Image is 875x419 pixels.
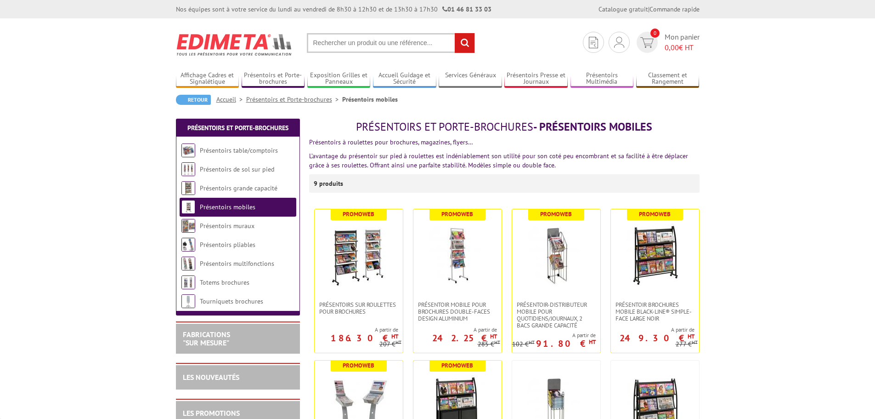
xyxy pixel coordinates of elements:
span: 0,00 [665,43,679,52]
a: FABRICATIONS"Sur Mesure" [183,330,230,347]
p: 277 € [676,341,698,348]
img: Présentoirs de sol sur pied [181,162,195,176]
sup: HT [494,339,500,345]
img: Présentoirs table/comptoirs [181,143,195,157]
a: LES NOUVEAUTÉS [183,373,239,382]
img: devis rapide [614,37,624,48]
a: Catalogue gratuit [598,5,648,13]
span: € HT [665,42,700,53]
img: Totems brochures [181,276,195,289]
img: Présentoirs grande capacité [181,181,195,195]
a: Exposition Grilles et Panneaux [307,71,371,86]
a: Présentoirs table/comptoirs [200,146,278,155]
sup: HT [395,339,401,345]
img: devis rapide [640,37,654,48]
span: A partir de [512,332,596,339]
span: A partir de [611,326,694,333]
a: Présentoirs Presse et Journaux [504,71,568,86]
b: Promoweb [639,210,671,218]
a: Accueil [216,95,246,103]
a: Services Généraux [439,71,502,86]
a: Présentoirs et Porte-brochures [246,95,342,103]
a: Totems brochures [200,278,249,287]
b: Promoweb [441,362,473,369]
span: A partir de [413,326,497,333]
a: Présentoirs et Porte-brochures [187,124,288,132]
a: Présentoirs sur roulettes pour brochures [315,301,403,315]
p: Présentoirs à roulettes pour brochures, magazines, flyers… [309,138,700,147]
p: 102 € [512,341,535,348]
img: Présentoirs muraux [181,219,195,233]
p: L’avantage du présentoir sur pied à roulettes est indéniablement son utilité pour son coté peu en... [309,151,700,170]
sup: HT [490,333,497,340]
sup: HT [529,339,535,345]
span: A partir de [315,326,398,333]
p: 91.80 € [536,341,596,346]
li: Présentoirs mobiles [342,95,398,104]
a: Présentoirs mobiles [200,203,255,211]
p: 9 produits [314,174,348,193]
span: Présentoirs et Porte-brochures [356,120,533,134]
span: Présentoir Brochures mobile Black-Line® simple-face large noir [615,301,694,322]
img: Présentoir Brochures mobile Black-Line® simple-face large noir [623,223,687,287]
a: Commande rapide [649,5,700,13]
p: 249.30 € [620,335,694,341]
img: Edimeta [176,28,293,62]
a: Affichage Cadres et Signalétique [176,71,239,86]
input: Rechercher un produit ou une référence... [307,33,475,53]
a: Tourniquets brochures [200,297,263,305]
span: Présentoirs sur roulettes pour brochures [319,301,398,315]
img: Présentoir mobile pour brochures double-faces Design aluminium [425,223,490,287]
img: Présentoir-distributeur mobile pour quotidiens/journaux, 2 bacs grande capacité [524,223,588,287]
a: Présentoir mobile pour brochures double-faces Design aluminium [413,301,502,322]
span: Mon panier [665,32,700,53]
img: Tourniquets brochures [181,294,195,308]
b: Promoweb [540,210,572,218]
span: 0 [650,29,660,38]
a: LES PROMOTIONS [183,408,240,418]
span: Présentoir-distributeur mobile pour quotidiens/journaux, 2 bacs grande capacité [517,301,596,329]
div: | [598,5,700,14]
h1: - Présentoirs mobiles [309,121,700,133]
sup: HT [692,339,698,345]
sup: HT [391,333,398,340]
img: Présentoirs sur roulettes pour brochures [327,223,391,287]
span: Présentoir mobile pour brochures double-faces Design aluminium [418,301,497,322]
a: Présentoir Brochures mobile Black-Line® simple-face large noir [611,301,699,322]
a: Retour [176,95,211,105]
a: Présentoirs pliables [200,241,255,249]
p: 186.30 € [331,335,398,341]
a: Présentoirs et Porte-brochures [242,71,305,86]
img: devis rapide [589,37,598,48]
p: 285 € [478,341,500,348]
p: 242.25 € [432,335,497,341]
img: Présentoirs multifonctions [181,257,195,270]
a: Présentoirs muraux [200,222,254,230]
a: Présentoirs de sol sur pied [200,165,274,173]
div: Nos équipes sont à votre service du lundi au vendredi de 8h30 à 12h30 et de 13h30 à 17h30 [176,5,491,14]
img: Présentoirs mobiles [181,200,195,214]
b: Promoweb [441,210,473,218]
a: Accueil Guidage et Sécurité [373,71,436,86]
a: Présentoirs Multimédia [570,71,634,86]
a: Présentoirs grande capacité [200,184,277,192]
a: Classement et Rangement [636,71,700,86]
b: Promoweb [343,362,374,369]
p: 207 € [379,341,401,348]
a: Présentoir-distributeur mobile pour quotidiens/journaux, 2 bacs grande capacité [512,301,600,329]
sup: HT [589,338,596,346]
input: rechercher [455,33,474,53]
b: Promoweb [343,210,374,218]
sup: HT [688,333,694,340]
strong: 01 46 81 33 03 [442,5,491,13]
a: devis rapide 0 Mon panier 0,00€ HT [634,32,700,53]
img: Présentoirs pliables [181,238,195,252]
a: Présentoirs multifonctions [200,259,274,268]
